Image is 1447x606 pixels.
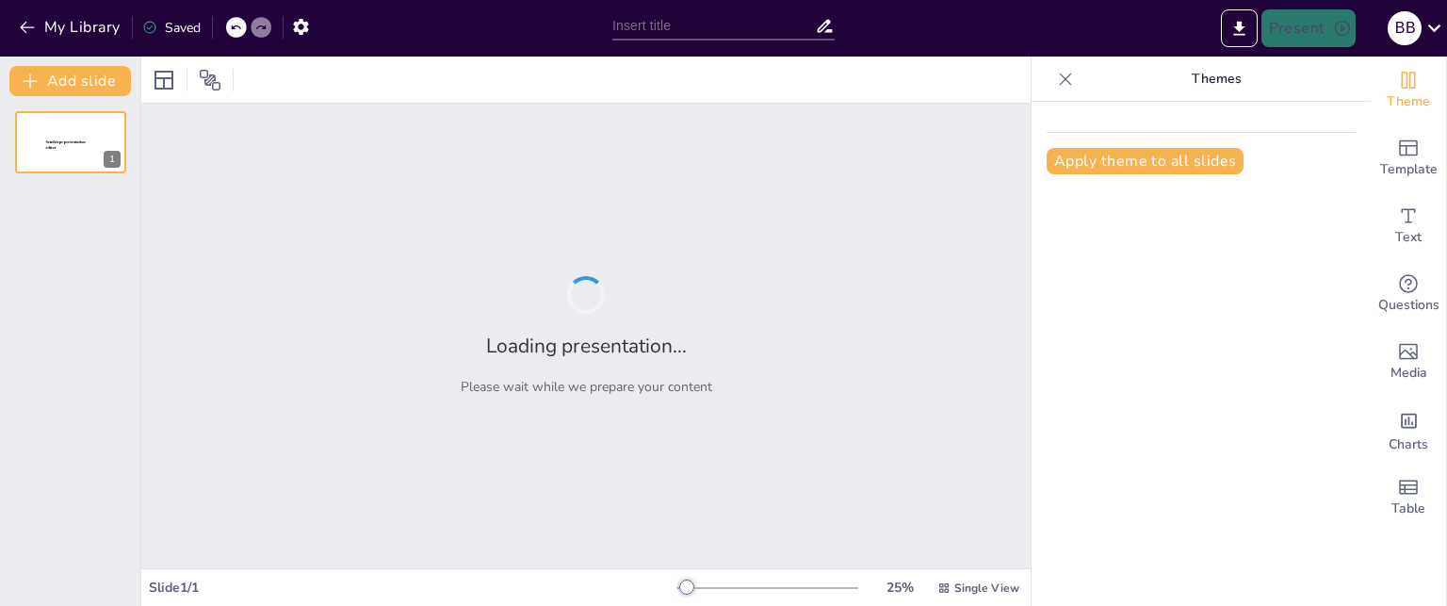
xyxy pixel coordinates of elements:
[1378,295,1439,316] span: Questions
[1261,9,1356,47] button: Present
[1380,159,1438,180] span: Template
[149,65,179,95] div: Layout
[14,12,128,42] button: My Library
[1387,91,1430,112] span: Theme
[1371,464,1446,532] div: Add a table
[15,111,126,173] div: 1
[9,66,131,96] button: Add slide
[877,579,922,597] div: 25 %
[1047,148,1244,174] button: Apply theme to all slides
[1388,11,1422,45] div: B B
[142,19,201,37] div: Saved
[1371,260,1446,328] div: Get real-time input from your audience
[954,581,1019,596] span: Single View
[1388,9,1422,47] button: B B
[1081,57,1352,102] p: Themes
[1221,9,1258,47] button: Export to PowerPoint
[149,579,677,597] div: Slide 1 / 1
[1371,396,1446,464] div: Add charts and graphs
[1371,124,1446,192] div: Add ready made slides
[612,12,815,40] input: Insert title
[1371,328,1446,396] div: Add images, graphics, shapes or video
[486,333,687,359] h2: Loading presentation...
[461,378,712,396] p: Please wait while we prepare your content
[1371,192,1446,260] div: Add text boxes
[199,69,221,91] span: Position
[46,140,86,151] span: Sendsteps presentation editor
[1390,363,1427,384] span: Media
[1371,57,1446,124] div: Change the overall theme
[1395,227,1422,248] span: Text
[104,151,121,168] div: 1
[1391,499,1425,519] span: Table
[1389,434,1428,455] span: Charts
